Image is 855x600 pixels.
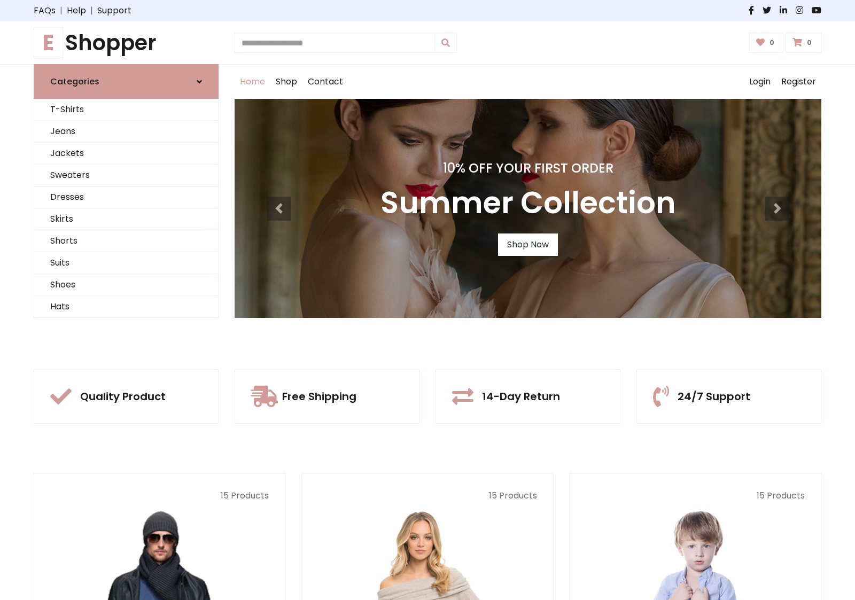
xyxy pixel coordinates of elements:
a: Contact [302,65,348,99]
a: 0 [749,33,784,53]
p: 15 Products [50,489,269,502]
a: Help [67,4,86,17]
p: 15 Products [318,489,537,502]
a: Shop Now [498,233,558,256]
a: Shorts [34,230,218,252]
a: Skirts [34,208,218,230]
a: Home [235,65,270,99]
a: T-Shirts [34,99,218,121]
a: Jeans [34,121,218,143]
h4: 10% Off Your First Order [380,161,676,176]
h5: Quality Product [80,390,166,403]
span: | [56,4,67,17]
span: 0 [767,38,777,48]
a: FAQs [34,4,56,17]
a: Categories [34,64,219,99]
a: Shoes [34,274,218,296]
span: 0 [804,38,814,48]
a: Register [776,65,821,99]
a: Shop [270,65,302,99]
a: Login [744,65,776,99]
a: Jackets [34,143,218,165]
h5: 24/7 Support [678,390,750,403]
p: 15 Products [586,489,805,502]
h6: Categories [50,76,99,87]
a: 0 [786,33,821,53]
a: Suits [34,252,218,274]
span: | [86,4,97,17]
h3: Summer Collection [380,185,676,221]
a: Support [97,4,131,17]
span: E [34,27,63,58]
a: Dresses [34,186,218,208]
a: EShopper [34,30,219,56]
h5: Free Shipping [282,390,356,403]
a: Hats [34,296,218,318]
h5: 14-Day Return [482,390,560,403]
h1: Shopper [34,30,219,56]
a: Sweaters [34,165,218,186]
